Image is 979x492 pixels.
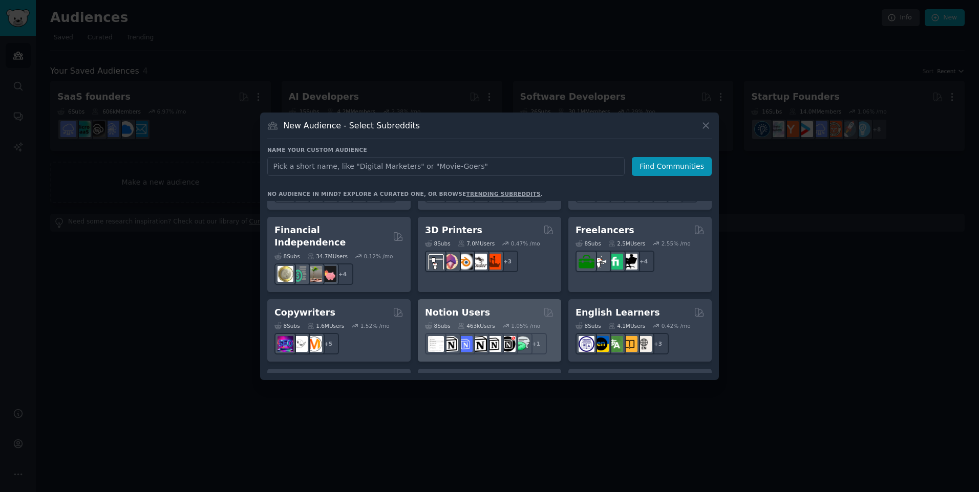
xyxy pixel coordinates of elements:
div: 4.1M Users [608,322,646,329]
img: languagelearning [579,336,594,352]
h2: 3D Printers [425,224,482,237]
div: + 4 [332,263,353,285]
img: Freelancers [622,254,637,270]
div: + 3 [497,251,518,272]
div: No audience in mind? Explore a curated one, or browse . [267,190,543,197]
img: KeepWriting [292,336,308,352]
h2: English Learners [576,306,660,319]
h3: New Audience - Select Subreddits [284,120,420,131]
div: 463k Users [458,322,495,329]
div: 8 Sub s [274,253,300,260]
img: FinancialPlanning [292,266,308,282]
img: language_exchange [607,336,623,352]
div: + 5 [317,333,339,354]
div: 7.0M Users [458,240,495,247]
div: 0.12 % /mo [364,253,393,260]
div: 8 Sub s [274,322,300,329]
input: Pick a short name, like "Digital Marketers" or "Movie-Goers" [267,157,625,176]
h2: Notion Users [425,306,490,319]
div: 1.52 % /mo [360,322,390,329]
h2: Financial Independence [274,224,389,249]
img: freelance_forhire [593,254,609,270]
button: Find Communities [632,157,712,176]
img: UKPersonalFinance [278,266,293,282]
a: trending subreddits [466,191,540,197]
h3: Name your custom audience [267,146,712,153]
div: 2.55 % /mo [662,240,691,247]
img: 3Dmodeling [442,254,458,270]
h2: Copywriters [274,306,335,319]
img: blender [457,254,473,270]
img: notioncreations [442,336,458,352]
div: 1.05 % /mo [511,322,540,329]
img: LearnEnglishOnReddit [622,336,637,352]
div: 8 Sub s [576,322,601,329]
img: ender3 [471,254,487,270]
img: AskNotion [485,336,501,352]
div: + 1 [525,333,547,354]
img: BestNotionTemplates [500,336,516,352]
img: EnglishLearning [593,336,609,352]
div: 2.5M Users [608,240,646,247]
img: 3Dprinting [428,254,444,270]
img: fatFIRE [321,266,336,282]
img: SEO [278,336,293,352]
div: 1.6M Users [307,322,345,329]
div: + 3 [647,333,669,354]
h2: Freelancers [576,224,634,237]
img: Notiontemplates [428,336,444,352]
img: FixMyPrint [485,254,501,270]
div: 8 Sub s [425,322,451,329]
img: forhire [579,254,594,270]
div: 0.42 % /mo [662,322,691,329]
img: content_marketing [306,336,322,352]
img: FreeNotionTemplates [457,336,473,352]
img: NotionGeeks [471,336,487,352]
img: Fire [306,266,322,282]
img: NotionPromote [514,336,530,352]
div: 34.7M Users [307,253,348,260]
div: 0.47 % /mo [511,240,540,247]
div: 8 Sub s [425,240,451,247]
img: Fiverr [607,254,623,270]
div: + 4 [633,251,654,272]
img: Learn_English [636,336,652,352]
div: 8 Sub s [576,240,601,247]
